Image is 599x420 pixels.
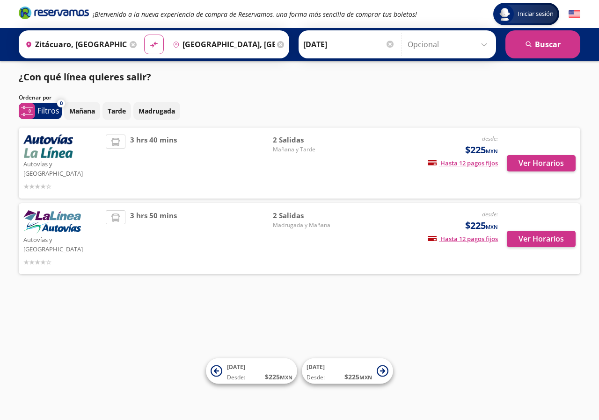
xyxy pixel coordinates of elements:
p: Ordenar por [19,93,51,102]
button: Mañana [64,102,100,120]
button: Madrugada [133,102,180,120]
span: [DATE] [307,363,325,371]
span: 2 Salidas [273,135,338,145]
small: MXN [486,148,498,155]
input: Buscar Origen [22,33,127,56]
button: English [569,8,580,20]
span: Madrugada y Mañana [273,221,338,229]
button: 0Filtros [19,103,62,119]
button: Buscar [505,30,580,58]
i: Brand Logo [19,6,89,20]
p: Autovías y [GEOGRAPHIC_DATA] [23,234,101,254]
p: Madrugada [139,106,175,116]
input: Opcional [408,33,491,56]
span: Iniciar sesión [514,9,557,19]
span: 2 Salidas [273,210,338,221]
small: MXN [280,374,292,381]
em: desde: [482,210,498,218]
button: Ver Horarios [507,155,576,171]
button: Tarde [102,102,131,120]
span: [DATE] [227,363,245,371]
span: $225 [465,219,498,233]
a: Brand Logo [19,6,89,22]
span: 3 hrs 40 mins [130,135,177,192]
span: $ 225 [344,372,372,382]
input: Buscar Destino [169,33,275,56]
p: ¿Con qué línea quieres salir? [19,70,151,84]
p: Autovías y [GEOGRAPHIC_DATA] [23,158,101,178]
span: Desde: [227,373,245,382]
button: [DATE]Desde:$225MXN [302,358,393,384]
span: Desde: [307,373,325,382]
p: Filtros [37,105,59,116]
small: MXN [359,374,372,381]
input: Elegir Fecha [303,33,395,56]
img: Autovías y La Línea [23,135,73,158]
span: $ 225 [265,372,292,382]
img: Autovías y La Línea [23,210,81,234]
p: Tarde [108,106,126,116]
button: [DATE]Desde:$225MXN [206,358,297,384]
span: Mañana y Tarde [273,145,338,154]
span: 0 [60,100,63,107]
small: MXN [486,223,498,230]
span: $225 [465,143,498,157]
p: Mañana [69,106,95,116]
span: Hasta 12 pagos fijos [428,235,498,243]
span: Hasta 12 pagos fijos [428,159,498,167]
span: 3 hrs 50 mins [130,210,177,267]
em: ¡Bienvenido a la nueva experiencia de compra de Reservamos, una forma más sencilla de comprar tus... [93,10,417,19]
em: desde: [482,135,498,142]
button: Ver Horarios [507,231,576,247]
